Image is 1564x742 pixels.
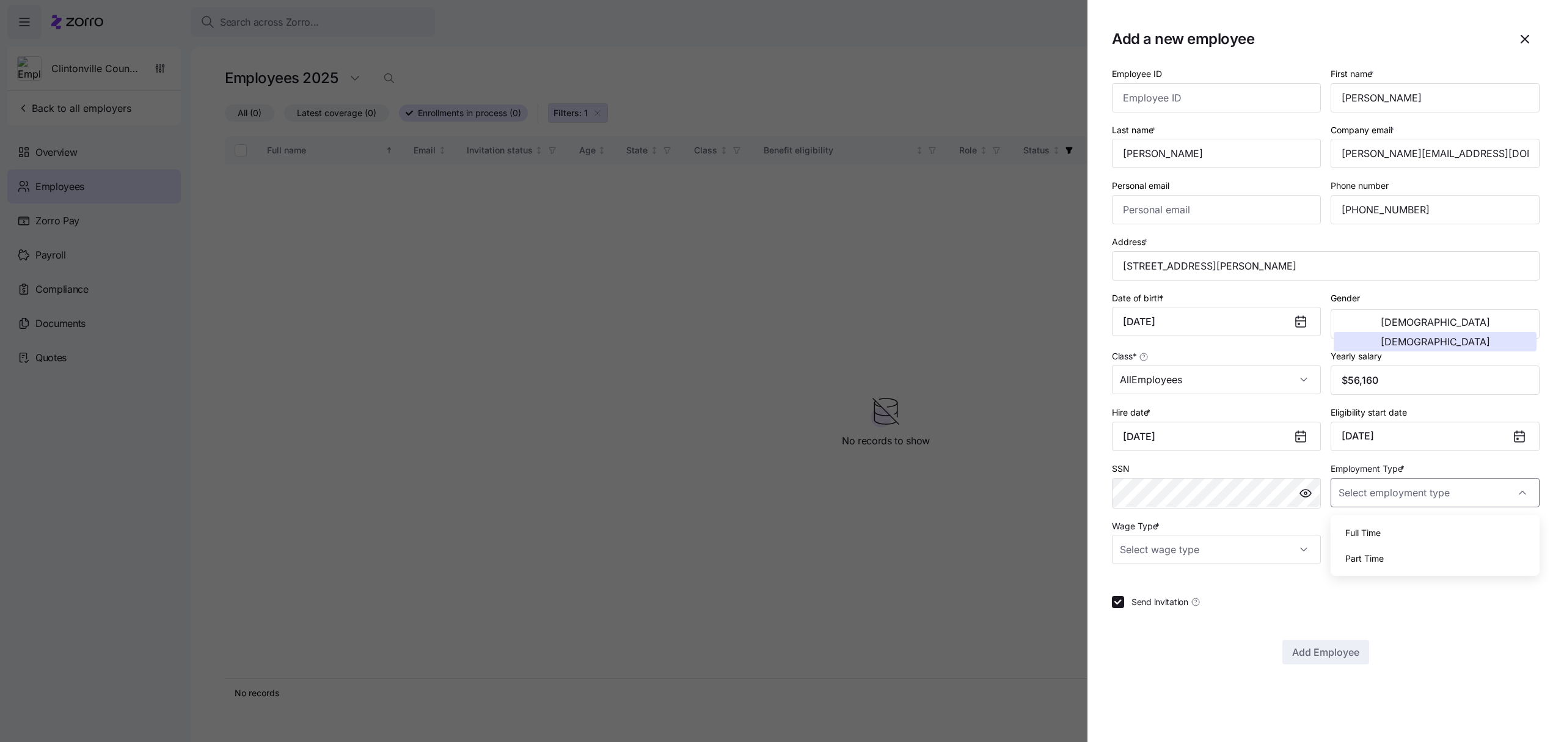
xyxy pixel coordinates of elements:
span: Class * [1112,350,1136,362]
label: SSN [1112,462,1130,476]
label: Gender [1331,292,1360,305]
input: MM/DD/YYYY [1112,307,1321,336]
input: Address [1112,251,1540,281]
label: Last name [1112,123,1158,137]
input: Employee ID [1112,83,1321,112]
input: Select wage type [1112,535,1321,564]
label: Employee ID [1112,67,1162,81]
label: First name [1331,67,1376,81]
span: Full Time [1345,526,1381,540]
h1: Add a new employee [1112,29,1254,48]
input: Company email [1331,139,1540,168]
label: Company email [1331,123,1397,137]
input: Yearly salary [1331,365,1540,395]
label: Eligibility start date [1331,406,1407,419]
span: Part Time [1345,552,1384,565]
input: Last name [1112,139,1321,168]
input: Select employment type [1331,478,1540,507]
input: MM/DD/YYYY [1112,422,1321,451]
label: Employment Type [1331,462,1407,476]
span: Send invitation [1131,596,1188,608]
button: Add Employee [1282,640,1369,664]
label: Date of birth [1112,292,1166,305]
label: Address [1112,235,1150,249]
input: Personal email [1112,195,1321,224]
label: Personal email [1112,179,1169,193]
input: Class [1112,365,1321,394]
input: First name [1331,83,1540,112]
label: Hire date [1112,406,1153,419]
label: Phone number [1331,179,1389,193]
label: Yearly salary [1331,350,1382,363]
span: Add Employee [1292,645,1359,659]
input: Phone number [1331,195,1540,224]
span: [DEMOGRAPHIC_DATA] [1381,337,1490,347]
button: [DATE] [1331,422,1540,451]
span: [DEMOGRAPHIC_DATA] [1381,317,1490,327]
label: Wage Type [1112,520,1162,533]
